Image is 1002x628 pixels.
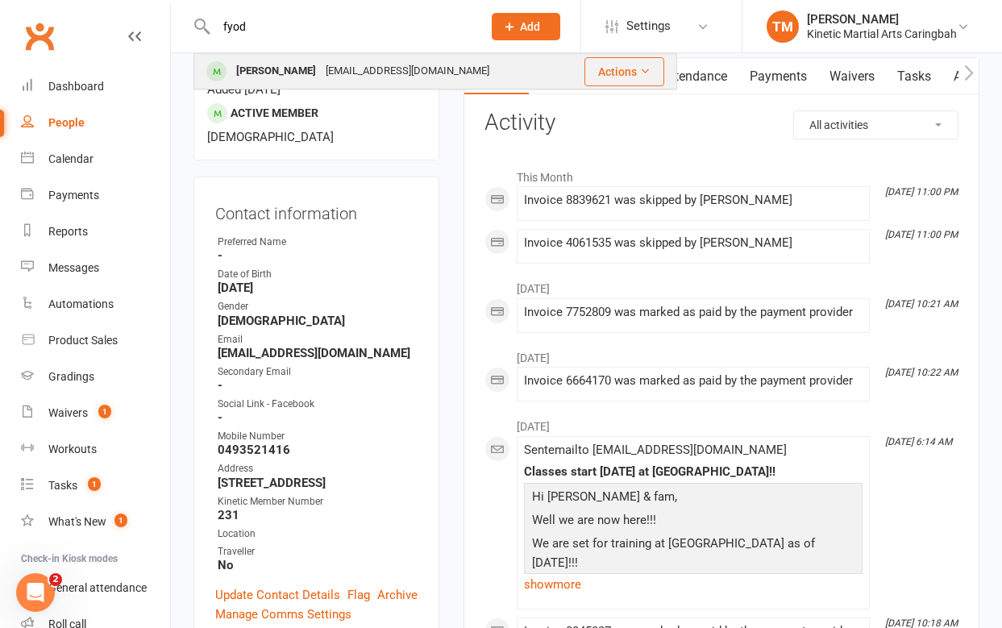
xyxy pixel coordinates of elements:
[218,429,418,444] div: Mobile Number
[211,15,471,38] input: Search...
[321,60,494,83] div: [EMAIL_ADDRESS][DOMAIN_NAME]
[524,193,863,207] div: Invoice 8839621 was skipped by [PERSON_NAME]
[21,250,170,286] a: Messages
[21,468,170,504] a: Tasks 1
[21,69,170,105] a: Dashboard
[218,248,418,263] strong: -
[98,405,111,418] span: 1
[231,106,318,119] span: Active member
[215,198,418,223] h3: Contact information
[218,397,418,412] div: Social Link - Facebook
[218,526,418,542] div: Location
[48,80,104,93] div: Dashboard
[48,297,114,310] div: Automations
[218,476,418,490] strong: [STREET_ADDRESS]
[885,367,958,378] i: [DATE] 10:22 AM
[21,105,170,141] a: People
[886,58,942,95] a: Tasks
[21,395,170,431] a: Waivers 1
[524,573,863,596] a: show more
[484,341,958,367] li: [DATE]
[807,12,957,27] div: [PERSON_NAME]
[524,465,863,479] div: Classes start [DATE] at [GEOGRAPHIC_DATA]!!
[48,581,147,594] div: General attendance
[218,461,418,476] div: Address
[885,436,952,447] i: [DATE] 6:14 AM
[48,515,106,528] div: What's New
[19,16,60,56] a: Clubworx
[48,370,94,383] div: Gradings
[218,378,418,393] strong: -
[88,477,101,491] span: 1
[21,570,170,606] a: General attendance kiosk mode
[528,487,859,510] p: Hi [PERSON_NAME] & fam,
[21,431,170,468] a: Workouts
[524,236,863,250] div: Invoice 4061535 was skipped by [PERSON_NAME]
[218,443,418,457] strong: 0493521416
[48,406,88,419] div: Waivers
[21,141,170,177] a: Calendar
[21,359,170,395] a: Gradings
[885,229,958,240] i: [DATE] 11:00 PM
[49,573,62,586] span: 2
[218,494,418,509] div: Kinetic Member Number
[48,443,97,455] div: Workouts
[48,479,77,492] div: Tasks
[231,60,321,83] div: [PERSON_NAME]
[520,20,540,33] span: Add
[584,57,664,86] button: Actions
[215,605,351,624] a: Manage Comms Settings
[114,514,127,527] span: 1
[807,27,957,41] div: Kinetic Martial Arts Caringbah
[524,443,787,457] span: Sent email to [EMAIL_ADDRESS][DOMAIN_NAME]
[48,152,94,165] div: Calendar
[48,189,99,202] div: Payments
[21,322,170,359] a: Product Sales
[48,261,99,274] div: Messages
[377,585,418,605] a: Archive
[524,374,863,388] div: Invoice 6664170 was marked as paid by the payment provider
[524,306,863,319] div: Invoice 7752809 was marked as paid by the payment provider
[492,13,560,40] button: Add
[48,116,85,129] div: People
[218,508,418,522] strong: 231
[48,334,118,347] div: Product Sales
[528,510,859,534] p: Well we are now here!!!
[767,10,799,43] div: TM
[484,410,958,435] li: [DATE]
[651,58,738,95] a: Attendance
[48,225,88,238] div: Reports
[218,332,418,347] div: Email
[215,585,340,605] a: Update Contact Details
[21,214,170,250] a: Reports
[218,267,418,282] div: Date of Birth
[885,298,958,310] i: [DATE] 10:21 AM
[347,585,370,605] a: Flag
[218,314,418,328] strong: [DEMOGRAPHIC_DATA]
[21,504,170,540] a: What's New1
[218,364,418,380] div: Secondary Email
[484,110,958,135] h3: Activity
[738,58,818,95] a: Payments
[484,160,958,186] li: This Month
[218,410,418,425] strong: -
[484,272,958,297] li: [DATE]
[218,558,418,572] strong: No
[626,8,671,44] span: Settings
[218,544,418,559] div: Traveller
[207,130,334,144] span: [DEMOGRAPHIC_DATA]
[818,58,886,95] a: Waivers
[218,346,418,360] strong: [EMAIL_ADDRESS][DOMAIN_NAME]
[21,286,170,322] a: Automations
[21,177,170,214] a: Payments
[528,534,859,576] p: We are set for training at [GEOGRAPHIC_DATA] as of [DATE]!!!
[885,186,958,198] i: [DATE] 11:00 PM
[218,235,418,250] div: Preferred Name
[16,573,55,612] iframe: Intercom live chat
[218,281,418,295] strong: [DATE]
[218,299,418,314] div: Gender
